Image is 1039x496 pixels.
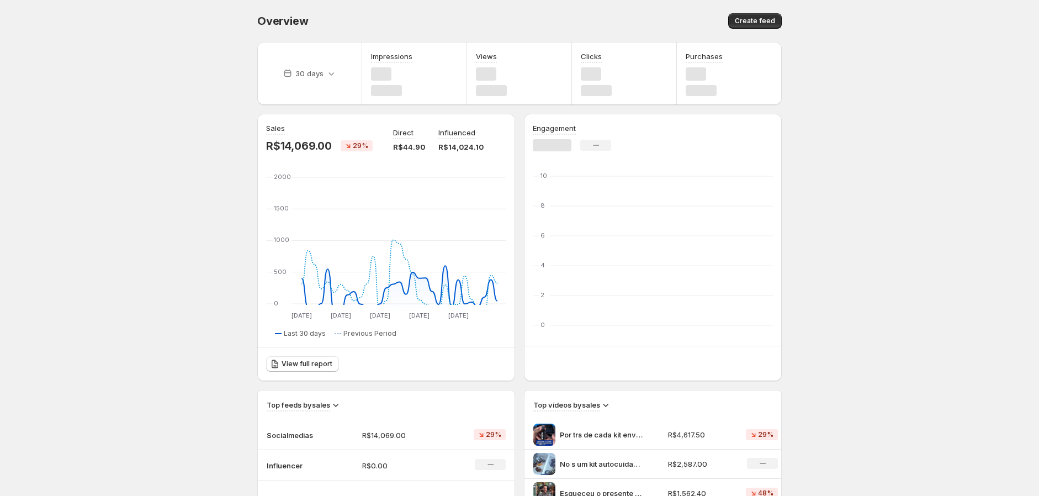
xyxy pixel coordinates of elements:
[266,123,285,134] h3: Sales
[668,458,733,469] p: R$2,587.00
[560,429,643,440] p: Por trs de cada kit enviado [PERSON_NAME] ateno e uma equipe preparada pra entregar muito cuidado...
[274,299,278,307] text: 0
[362,460,440,471] p: R$0.00
[533,399,600,410] h3: Top videos by sales
[371,51,412,62] h3: Impressions
[267,399,330,410] h3: Top feeds by sales
[581,51,602,62] h3: Clicks
[735,17,775,25] span: Create feed
[438,141,484,152] p: R$14,024.10
[274,236,289,244] text: 1000
[266,139,332,152] p: R$14,069.00
[343,329,396,338] span: Previous Period
[533,424,555,446] img: Por trs de cada kit enviado Rola ateno e uma equipe preparada pra entregar muito cuidado atravs d...
[266,356,339,372] a: View full report
[393,141,425,152] p: R$44.90
[291,312,312,319] text: [DATE]
[668,429,733,440] p: R$4,617.50
[267,460,322,471] p: Influencer
[540,172,547,180] text: 10
[728,13,782,29] button: Create feed
[295,68,324,79] p: 30 days
[282,360,332,368] span: View full report
[393,127,414,138] p: Direct
[274,204,289,212] text: 1500
[540,202,545,209] text: 8
[540,321,545,329] text: 0
[438,127,475,138] p: Influenced
[267,430,322,441] p: Socialmedias
[274,268,287,276] text: 500
[533,453,555,475] img: No s um kit autocuidado que voc monta do seu jeito e com at 20 de desconto Escolha at 2 produtos ...
[533,123,576,134] h3: Engagement
[540,261,545,269] text: 4
[476,51,497,62] h3: Views
[409,312,430,319] text: [DATE]
[486,430,501,439] span: 29%
[331,312,351,319] text: [DATE]
[257,14,308,28] span: Overview
[284,329,326,338] span: Last 30 days
[540,291,544,299] text: 2
[274,173,291,181] text: 2000
[560,458,643,469] p: No s um kit autocuidado que voc monta do seu jeito e com at 20 de desconto Escolha at 2 produtos ...
[353,141,368,150] span: 29%
[758,430,773,439] span: 29%
[540,231,545,239] text: 6
[448,312,469,319] text: [DATE]
[370,312,390,319] text: [DATE]
[686,51,723,62] h3: Purchases
[362,430,440,441] p: R$14,069.00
